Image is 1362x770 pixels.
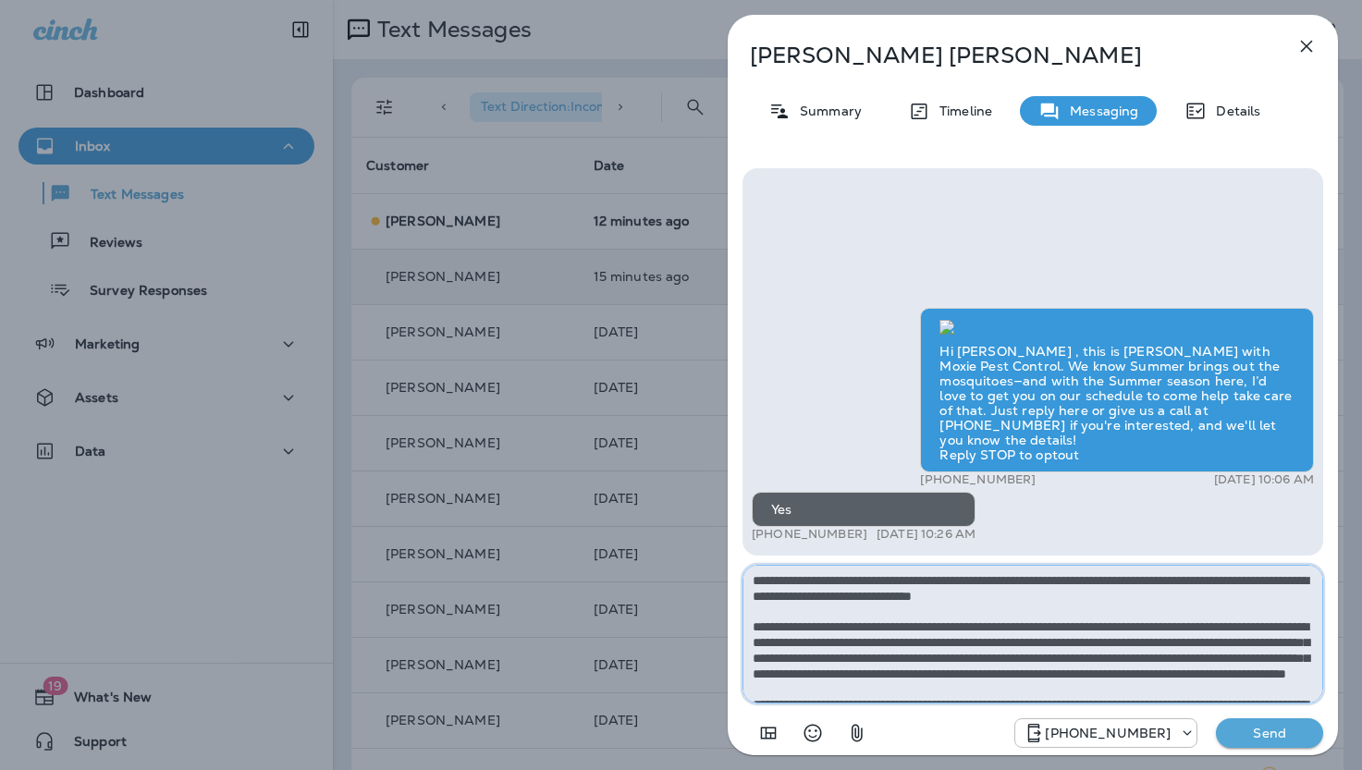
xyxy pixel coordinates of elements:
button: Add in a premade template [750,715,787,752]
p: Messaging [1061,104,1138,118]
p: Timeline [930,104,992,118]
p: [PERSON_NAME] [PERSON_NAME] [750,43,1255,68]
p: [DATE] 10:26 AM [877,527,975,542]
p: [PHONE_NUMBER] [920,472,1036,487]
p: [PHONE_NUMBER] [752,527,867,542]
div: Yes [752,492,975,527]
div: Hi [PERSON_NAME] , this is [PERSON_NAME] with Moxie Pest Control. We know Summer brings out the m... [920,308,1314,472]
button: Select an emoji [794,715,831,752]
p: [DATE] 10:06 AM [1214,472,1314,487]
p: Details [1207,104,1260,118]
p: Send [1231,725,1308,741]
button: Send [1216,718,1323,748]
div: +1 (817) 482-3792 [1015,722,1196,744]
p: [PHONE_NUMBER] [1045,726,1171,740]
img: twilio-download [939,320,954,335]
p: Summary [791,104,862,118]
